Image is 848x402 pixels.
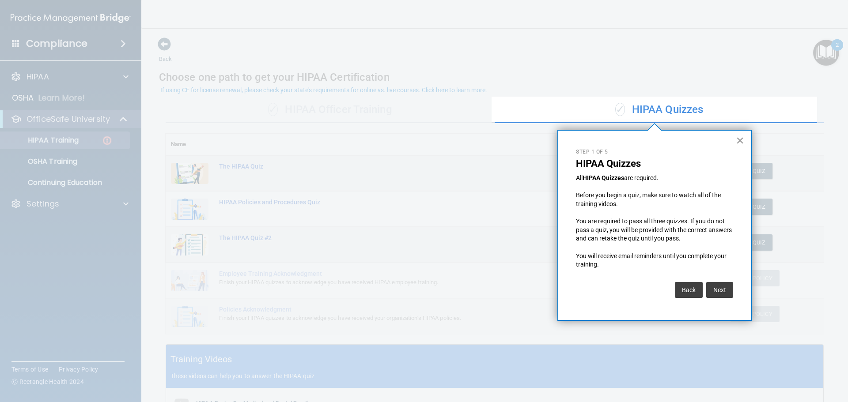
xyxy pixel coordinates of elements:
[576,158,733,169] p: HIPAA Quizzes
[624,174,659,181] span: are required.
[576,217,733,243] p: You are required to pass all three quizzes. If you do not pass a quiz, you will be provided with ...
[675,282,703,298] button: Back
[695,339,837,375] iframe: Drift Widget Chat Controller
[706,282,733,298] button: Next
[576,252,733,269] p: You will receive email reminders until you complete your training.
[576,148,733,156] p: Step 1 of 5
[495,97,824,123] div: HIPAA Quizzes
[615,103,625,116] span: ✓
[576,174,583,181] span: All
[583,174,624,181] strong: HIPAA Quizzes
[576,191,733,208] p: Before you begin a quiz, make sure to watch all of the training videos.
[736,133,744,147] button: Close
